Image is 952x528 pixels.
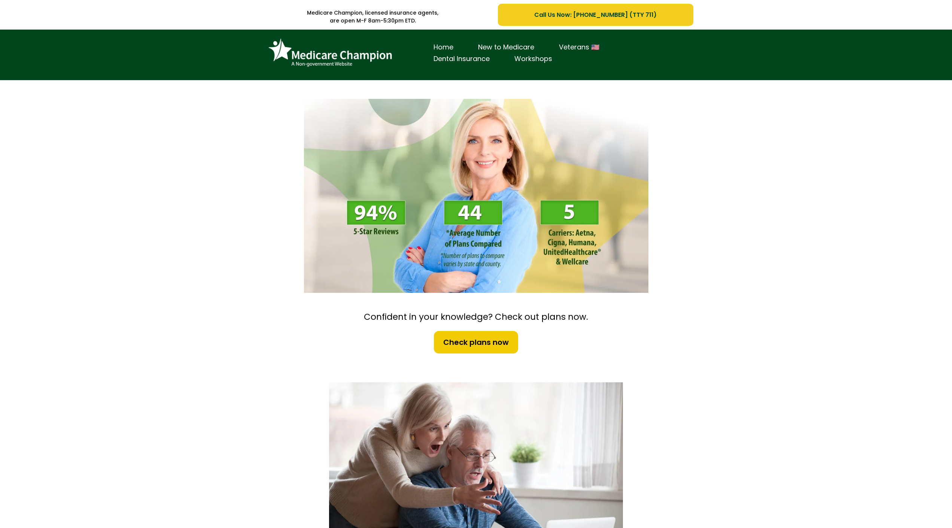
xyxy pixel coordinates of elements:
[300,312,652,323] h2: Confident in your knowledge? Check out plans now.
[421,53,502,65] a: Dental Insurance
[443,337,509,348] span: Check plans now
[547,42,612,53] a: Veterans 🇺🇸
[466,42,547,53] a: New to Medicare
[259,17,487,25] p: are open M-F 8am-5:30pm ETD.
[421,42,466,53] a: Home
[498,4,693,26] a: Call Us Now: 1-833-823-1990 (TTY 711)
[259,9,487,17] p: Medicare Champion, licensed insurance agents,
[433,330,519,354] a: Check plans now
[265,35,396,71] img: Brand Logo
[534,10,657,19] span: Call Us Now: [PHONE_NUMBER] (TTY 711)
[502,53,565,65] a: Workshops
